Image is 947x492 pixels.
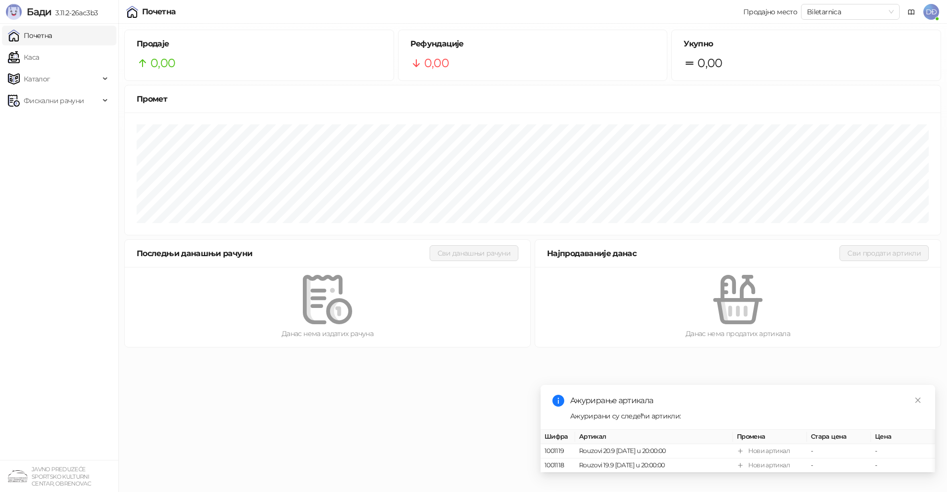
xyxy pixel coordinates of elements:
span: info-circle [552,395,564,407]
a: Почетна [8,26,52,45]
th: Артикал [575,430,733,444]
span: Biletarnica [807,4,894,19]
div: Продајно место [743,8,797,15]
div: Последњи данашњи рачуни [137,247,430,260]
th: Шифра [541,430,575,444]
span: close [914,397,921,404]
td: - [871,444,935,458]
td: - [871,458,935,473]
span: Фискални рачуни [24,91,84,111]
td: Rouzovi 19.9 [DATE] u 20:00:00 [575,458,733,473]
span: Бади [27,6,51,18]
td: - [807,444,871,458]
a: Документација [904,4,919,20]
td: - [807,458,871,473]
span: 0,00 [424,54,449,73]
td: Rouzovi 20.9 [DATE] u 20:00:00 [575,444,733,458]
div: Нови артикал [748,446,790,456]
th: Промена [733,430,807,444]
img: 64x64-companyLogo-4a28e1f8-f217-46d7-badd-69a834a81aaf.png [8,466,28,486]
img: Logo [6,4,22,20]
h5: Рефундације [410,38,656,50]
span: 3.11.2-26ac3b3 [51,8,98,17]
h5: Продаје [137,38,382,50]
div: Данас нема издатих рачуна [141,328,514,339]
th: Стара цена [807,430,871,444]
div: Промет [137,93,929,105]
td: 1001119 [541,444,575,458]
button: Сви продати артикли [839,245,929,261]
button: Сви данашњи рачуни [430,245,518,261]
div: Ажурирање артикала [570,395,923,407]
div: Данас нема продатих артикала [551,328,925,339]
span: 0,00 [697,54,722,73]
a: Close [912,395,923,406]
div: Почетна [142,8,176,16]
th: Цена [871,430,935,444]
div: Нови артикал [748,460,790,470]
span: DĐ [923,4,939,20]
h5: Укупно [684,38,929,50]
span: 0,00 [150,54,175,73]
span: Каталог [24,69,50,89]
div: Најпродаваније данас [547,247,839,260]
small: JAVNO PREDUZEĆE SPORTSKO KULTURNI CENTAR, OBRENOVAC [32,466,91,487]
a: Каса [8,47,39,67]
td: 1001118 [541,458,575,473]
div: Ажурирани су следећи артикли: [570,411,923,421]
